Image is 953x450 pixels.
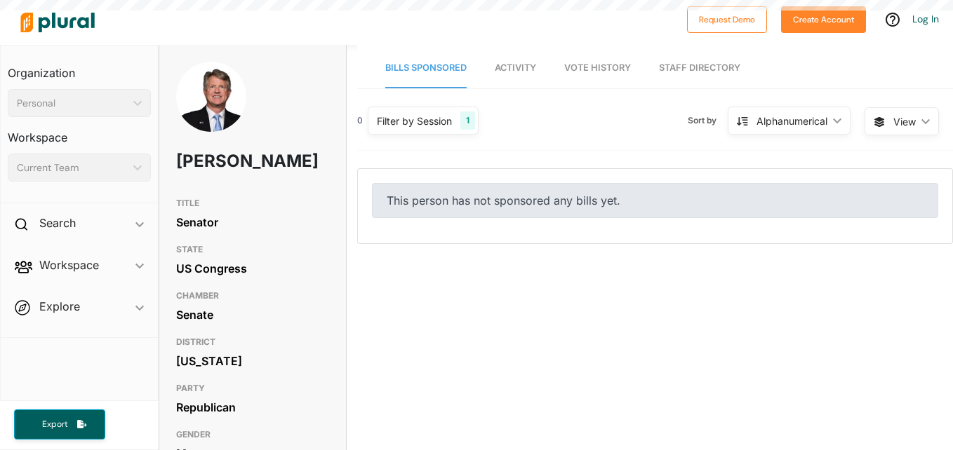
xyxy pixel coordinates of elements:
[372,183,938,218] div: This person has not sponsored any bills yet.
[385,62,467,73] span: Bills Sponsored
[912,13,939,25] a: Log In
[564,48,631,88] a: Vote History
[176,334,329,350] h3: DISTRICT
[781,6,866,33] button: Create Account
[659,48,740,88] a: Staff Directory
[564,62,631,73] span: Vote History
[176,304,329,325] div: Senate
[460,111,475,130] div: 1
[176,426,329,443] h3: GENDER
[32,418,77,430] span: Export
[688,114,728,127] span: Sort by
[176,350,329,371] div: [US_STATE]
[781,11,866,26] a: Create Account
[377,114,452,128] div: Filter by Session
[757,114,827,128] div: Alphanumerical
[687,11,767,26] a: Request Demo
[893,114,916,129] span: View
[176,195,329,212] h3: TITLE
[495,62,536,73] span: Activity
[176,287,329,304] h3: CHAMBER
[8,53,151,83] h3: Organization
[8,117,151,148] h3: Workspace
[14,409,105,439] button: Export
[687,6,767,33] button: Request Demo
[176,241,329,258] h3: STATE
[176,380,329,397] h3: PARTY
[39,215,76,231] h2: Search
[176,62,246,147] img: Headshot of Roger Marshall
[176,140,268,182] h1: [PERSON_NAME]
[176,258,329,279] div: US Congress
[176,212,329,233] div: Senator
[495,48,536,88] a: Activity
[176,397,329,418] div: Republican
[385,48,467,88] a: Bills Sponsored
[17,96,128,111] div: Personal
[357,114,363,127] div: 0
[17,161,128,175] div: Current Team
